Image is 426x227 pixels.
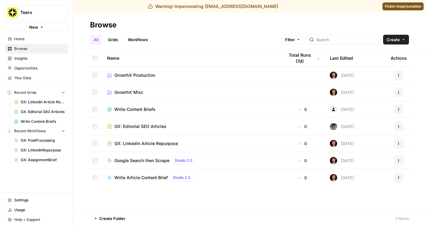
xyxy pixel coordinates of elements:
[21,147,65,153] span: GX: LinkedInRepurpose
[7,7,18,18] img: Teero Logo
[99,215,125,222] span: Create Folder
[107,140,274,147] a: GX: LinkedIn Article Repurpose
[330,72,354,79] div: [DATE]
[114,158,169,164] span: Google Search then Scrape
[330,140,354,147] div: [DATE]
[330,106,354,113] div: [DATE]
[5,63,68,73] a: Opportunities
[14,75,65,81] span: Your Data
[5,195,68,205] a: Settings
[330,89,337,96] img: am51pmytq047s2nc2ynlqtqprhrw
[14,66,65,71] span: Opportunities
[330,174,337,181] img: am51pmytq047s2nc2ynlqtqprhrw
[90,214,129,223] button: Create Folder
[175,158,192,163] span: Studio 2.0
[330,157,354,164] div: [DATE]
[90,20,117,30] div: Browse
[173,175,190,180] span: Studio 2.0
[11,155,68,165] a: GX: AssignmentBrief
[21,99,65,105] span: GX: LinkedIn Article Repurpose
[107,174,274,181] a: Write Article Content BriefStudio 2.0
[124,35,152,44] a: Workflows
[20,9,57,16] span: Teero
[5,23,68,32] button: New
[21,157,65,163] span: GX: AssignmentBrief
[11,145,68,155] a: GX: LinkedInRepurpose
[5,73,68,83] a: Your Data
[330,123,354,130] div: [DATE]
[114,175,168,181] span: Write Article Content Brief
[107,123,274,129] a: GX: Editorial SEO Articles
[107,106,274,112] a: Write Content Briefs
[114,89,143,95] span: GrowthX Misc
[14,207,65,213] span: Usage
[107,157,274,164] a: Google Search then ScrapeStudio 2.0
[5,205,68,215] a: Usage
[316,37,378,43] input: Search
[284,140,320,147] div: 0
[114,140,178,147] span: GX: LinkedIn Article Repurpose
[281,35,304,44] button: Filter
[29,24,38,30] span: New
[5,215,68,225] button: Help + Support
[284,50,320,66] div: Total Runs (7d)
[90,35,102,44] a: All
[330,50,353,66] div: Last Edited
[330,89,354,96] div: [DATE]
[14,197,65,203] span: Settings
[21,138,65,143] span: GX: PostProcessing
[391,50,407,66] div: Actions
[5,34,68,44] a: Home
[14,56,65,61] span: Insights
[21,109,65,115] span: GX: Editorial SEO Articles
[330,157,337,164] img: am51pmytq047s2nc2ynlqtqprhrw
[330,123,337,130] img: gb7jpggv57ht20f7xtms1wy710nh
[11,136,68,145] a: GX: PostProcessing
[107,72,274,78] a: GrowthX Production
[284,106,320,112] div: 0
[330,140,337,147] img: am51pmytq047s2nc2ynlqtqprhrw
[284,158,320,164] div: 0
[14,128,46,134] span: Recent Workflows
[107,89,274,95] a: GrowthX Misc
[284,175,320,181] div: 0
[14,36,65,42] span: Home
[5,126,68,136] button: Recent Workflows
[14,90,36,95] span: Recent Grids
[5,44,68,54] a: Browse
[5,54,68,63] a: Insights
[114,123,166,129] span: GX: Editorial SEO Articles
[21,119,65,124] span: Write Content Briefs
[114,106,155,112] span: Write Content Briefs
[148,3,278,9] div: Warning! Impersonating [EMAIL_ADDRESS][DOMAIN_NAME]
[385,4,421,9] span: Finish impersonation
[5,5,68,20] button: Workspace: Teero
[11,117,68,126] a: Write Content Briefs
[114,72,155,78] span: GrowthX Production
[14,217,65,222] span: Help + Support
[11,97,68,107] a: GX: LinkedIn Article Repurpose
[11,107,68,117] a: GX: Editorial SEO Articles
[382,2,424,10] a: Finish impersonation
[284,123,320,129] div: 0
[285,37,295,43] span: Filter
[104,35,122,44] a: Grids
[387,37,400,43] span: Create
[330,174,354,181] div: [DATE]
[14,46,65,51] span: Browse
[5,88,68,97] button: Recent Grids
[395,215,409,222] div: 7 Items
[383,35,409,44] button: Create
[107,50,274,66] div: Name
[330,72,337,79] img: am51pmytq047s2nc2ynlqtqprhrw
